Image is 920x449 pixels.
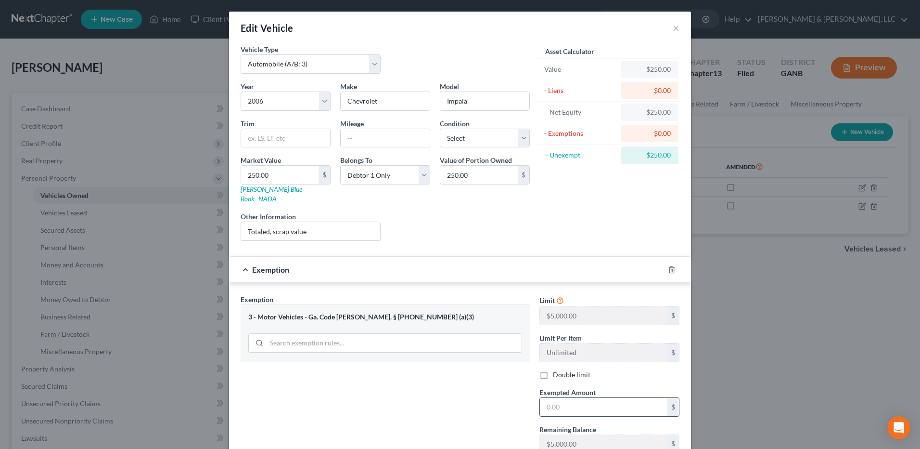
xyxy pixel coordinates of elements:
div: Edit Vehicle [241,21,294,35]
label: Value of Portion Owned [440,155,512,165]
div: $0.00 [629,86,671,95]
input: 0.00 [540,398,667,416]
span: Make [340,82,357,91]
div: $ [667,398,679,416]
input: 0.00 [241,166,319,184]
label: Mileage [340,119,364,129]
div: $250.00 [629,150,671,160]
span: Belongs To [340,156,372,164]
label: Trim [241,119,255,129]
input: Search exemption rules... [267,334,522,352]
div: $ [518,166,529,184]
input: -- [540,343,667,362]
div: $ [667,306,679,325]
label: Remaining Balance [539,424,596,435]
div: 3 - Motor Vehicles - Ga. Code [PERSON_NAME]. § [PHONE_NUMBER] (a)(3) [248,313,522,322]
div: - Exemptions [544,129,617,138]
label: Condition [440,119,470,129]
div: $ [667,343,679,362]
label: Model [440,81,459,92]
span: Exemption [241,295,273,304]
input: -- [540,306,667,325]
a: [PERSON_NAME] Blue Book [241,185,302,203]
input: (optional) [241,222,380,240]
span: Exemption [252,265,289,274]
input: -- [341,129,430,147]
input: ex. Nissan [341,92,430,110]
div: $ [319,166,330,184]
input: ex. Altima [440,92,529,110]
div: - Liens [544,86,617,95]
div: Open Intercom Messenger [887,416,910,439]
div: $0.00 [629,129,671,138]
div: = Net Equity [544,107,617,117]
div: = Unexempt [544,150,617,160]
div: $250.00 [629,107,671,117]
button: × [673,22,679,34]
span: Limit [539,296,555,304]
label: Limit Per Item [539,333,582,343]
label: Vehicle Type [241,44,278,54]
span: Exempted Amount [539,388,596,396]
label: Other Information [241,211,296,222]
label: Market Value [241,155,281,165]
label: Asset Calculator [545,46,594,56]
label: Double limit [553,370,590,380]
input: 0.00 [440,166,518,184]
label: Year [241,81,254,92]
a: NADA [258,195,277,203]
div: $250.00 [629,65,671,74]
input: ex. LS, LT, etc [241,129,330,147]
div: Value [544,65,617,74]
